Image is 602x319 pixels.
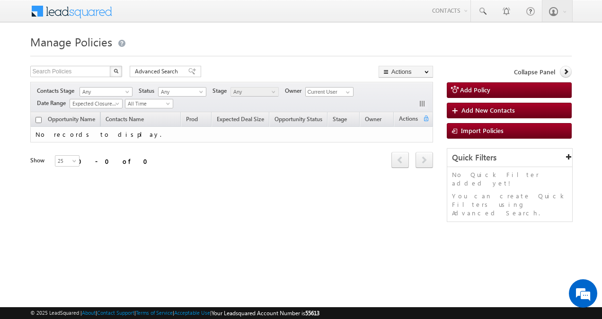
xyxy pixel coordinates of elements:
span: Contacts Stage [37,87,78,95]
a: About [82,310,96,316]
div: Quick Filters [447,149,572,167]
span: next [416,152,433,168]
a: Any [158,87,206,97]
div: Show [30,156,47,165]
span: Expected Closure Date [70,99,119,108]
span: Any [231,88,276,96]
span: Add Policy [460,86,490,94]
span: Collapse Panel [514,68,555,76]
span: Date Range [37,99,70,107]
span: Expected Deal Size [217,115,264,123]
a: Opportunity Status [270,114,327,126]
p: You can create Quick Filters using Advanced Search. [452,192,567,217]
span: Status [139,87,158,95]
span: Prod [186,115,198,123]
div: 0 - 0 of 0 [78,156,153,167]
a: All Time [125,99,173,108]
a: Show All Items [341,88,353,97]
a: Any [80,87,133,97]
p: No Quick Filter added yet! [452,170,567,187]
a: Acceptable Use [174,310,210,316]
a: Contact Support [97,310,134,316]
a: Expected Deal Size [212,114,269,126]
span: Your Leadsquared Account Number is [212,310,319,317]
a: next [416,153,433,168]
a: prev [391,153,409,168]
span: Any [159,88,204,96]
span: Owner [365,115,381,123]
span: Import Policies [461,126,504,134]
span: Owner [285,87,305,95]
span: All Time [125,99,170,108]
span: Any [80,88,129,96]
input: Check all records [35,117,42,123]
button: Actions [379,66,433,78]
span: Add New Contacts [461,106,515,114]
span: Stage [212,87,230,95]
a: Stage [328,114,352,126]
a: Opportunity Name [43,114,100,126]
span: © 2025 LeadSquared | | | | | [30,309,319,318]
a: Terms of Service [136,310,173,316]
a: Any [230,87,279,97]
input: Type to Search [305,87,354,97]
span: Advanced Search [135,67,181,76]
a: Expected Closure Date [70,99,123,108]
a: 25 [55,155,80,167]
td: No records to display. [30,127,433,142]
span: Contacts Name [101,114,149,126]
span: Manage Policies [30,34,112,49]
span: prev [391,152,409,168]
span: Stage [333,115,347,123]
span: 25 [55,157,80,165]
span: Actions [394,114,423,126]
img: Search [114,69,118,73]
span: 55613 [305,310,319,317]
span: Opportunity Name [48,115,95,123]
